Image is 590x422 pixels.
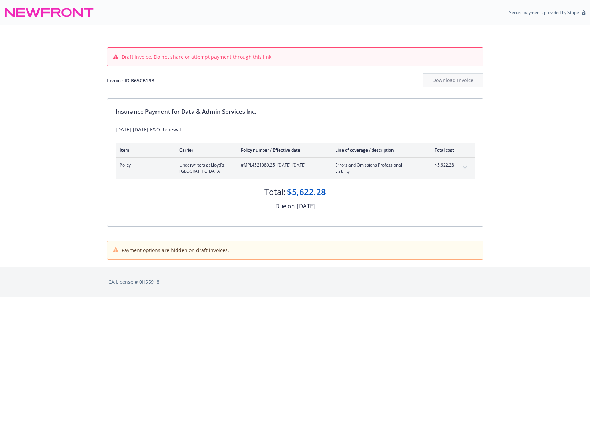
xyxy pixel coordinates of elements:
[121,53,273,60] span: Draft invoice. Do not share or attempt payment through this link.
[423,73,483,87] button: Download Invoice
[428,147,454,153] div: Total cost
[509,9,579,15] p: Secure payments provided by Stripe
[423,74,483,87] div: Download Invoice
[121,246,229,254] span: Payment options are hidden on draft invoices.
[460,162,471,173] button: expand content
[275,202,295,211] div: Due on
[241,147,324,153] div: Policy number / Effective date
[179,147,230,153] div: Carrier
[241,162,324,168] span: #MPL4521089.25 - [DATE]-[DATE]
[179,162,230,175] span: Underwriters at Lloyd's, [GEOGRAPHIC_DATA]
[297,202,315,211] div: [DATE]
[335,162,417,175] span: Errors and Omissions Professional Liability
[428,162,454,168] span: $5,622.28
[120,147,168,153] div: Item
[116,158,475,179] div: PolicyUnderwriters at Lloyd's, [GEOGRAPHIC_DATA]#MPL4521089.25- [DATE]-[DATE]Errors and Omissions...
[107,77,154,84] div: Invoice ID: B65CB19B
[116,107,475,116] div: Insurance Payment for Data & Admin Services Inc.
[120,162,168,168] span: Policy
[287,186,326,198] div: $5,622.28
[116,126,475,133] div: [DATE]-[DATE] E&O Renewal
[335,147,417,153] div: Line of coverage / description
[264,186,286,198] div: Total:
[108,278,482,285] div: CA License # 0H55918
